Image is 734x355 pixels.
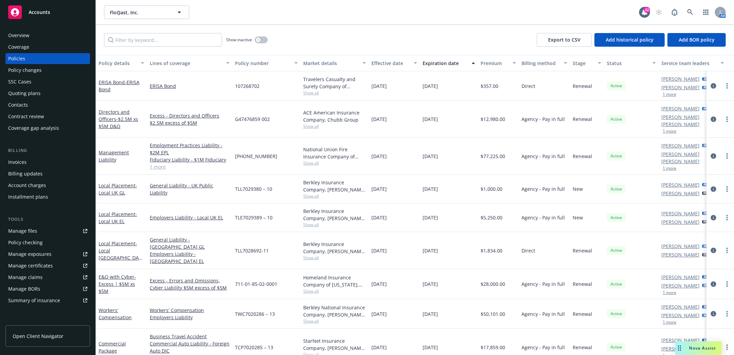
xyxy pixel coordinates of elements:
[610,116,623,122] span: Active
[5,99,90,110] a: Contacts
[5,30,90,41] a: Overview
[594,33,665,47] button: Add historical policy
[303,76,366,90] div: Travelers Casualty and Surety Company of America, Travelers Insurance
[8,111,44,122] div: Contract review
[8,295,60,306] div: Summary of insurance
[150,236,230,250] a: General Liability - [GEOGRAPHIC_DATA] GL
[235,280,277,288] span: 711-01-85-02-0001
[661,142,700,149] a: [PERSON_NAME]
[8,249,52,260] div: Manage exposures
[5,272,90,283] a: Manage claims
[570,55,604,71] button: Stage
[423,185,438,192] span: [DATE]
[5,237,90,248] a: Policy checking
[663,92,676,96] button: 1 more
[99,340,126,354] a: Commercial Package
[235,60,290,67] div: Policy number
[573,185,583,192] span: New
[150,340,230,354] a: Commercial Auto Liability - Foreign Auto DIC
[371,280,387,288] span: [DATE]
[423,247,438,254] span: [DATE]
[522,82,535,90] span: Direct
[423,344,438,351] span: [DATE]
[235,185,272,192] span: TLL7029380 – 10
[610,215,623,221] span: Active
[8,76,31,87] div: SSC Cases
[610,281,623,287] span: Active
[5,295,90,306] a: Summary of insurance
[661,337,700,344] a: [PERSON_NAME]
[723,246,731,254] a: more
[661,113,715,128] a: [PERSON_NAME] [PERSON_NAME]
[8,42,29,52] div: Coverage
[573,247,592,254] span: Renewal
[5,157,90,168] a: Invoices
[303,123,366,129] span: Show all
[8,226,37,236] div: Manage files
[661,303,700,310] a: [PERSON_NAME]
[303,222,366,228] span: Show all
[723,185,731,193] a: more
[371,214,387,221] span: [DATE]
[652,5,666,19] a: Start snowing
[709,246,718,254] a: circleInformation
[232,55,300,71] button: Policy number
[99,274,136,294] span: - Excess | $5M xs $5M
[5,249,90,260] a: Manage exposures
[8,65,42,76] div: Policy changes
[8,283,40,294] div: Manage BORs
[644,7,650,13] div: 32
[303,160,366,166] span: Show all
[481,214,502,221] span: $5,250.00
[110,9,169,16] span: FloQast, Inc.
[303,60,358,67] div: Market details
[607,60,648,67] div: Status
[96,55,147,71] button: Policy details
[663,320,676,324] button: 1 more
[303,146,366,160] div: National Union Fire Insurance Company of [GEOGRAPHIC_DATA], [GEOGRAPHIC_DATA], AIG
[723,82,731,90] a: more
[150,163,230,170] a: 1 more
[423,60,468,67] div: Expiration date
[610,83,623,89] span: Active
[5,53,90,64] a: Policies
[8,123,59,134] div: Coverage gap analysis
[5,123,90,134] a: Coverage gap analysis
[150,182,230,196] a: General Liability - UK Public Liability
[709,280,718,288] a: circleInformation
[481,82,498,90] span: $357.00
[573,214,583,221] span: New
[481,247,502,254] span: $1,834.00
[5,226,90,236] a: Manage files
[8,88,41,99] div: Quoting plans
[5,216,90,223] div: Tools
[668,5,681,19] a: Report a Bug
[573,82,592,90] span: Renewal
[478,55,519,71] button: Premium
[667,33,726,47] button: Add BOR policy
[235,82,260,90] span: 107268702
[235,115,270,123] span: G47476859 002
[573,280,592,288] span: Renewal
[522,280,565,288] span: Agency - Pay in full
[99,116,138,129] span: - $2.5M xs $5M D&O
[371,115,387,123] span: [DATE]
[661,151,715,165] a: [PERSON_NAME] [PERSON_NAME]
[723,152,731,160] a: more
[303,90,366,96] span: Show all
[522,247,535,254] span: Direct
[303,288,366,294] span: Show all
[150,112,230,126] a: Excess - Directors and Officers $2.5M excess of $5M
[661,251,700,258] a: [PERSON_NAME]
[8,191,48,202] div: Installment plans
[481,115,505,123] span: $12,980.00
[709,82,718,90] a: circleInformation
[610,153,623,159] span: Active
[371,344,387,351] span: [DATE]
[8,99,28,110] div: Contacts
[8,157,27,168] div: Invoices
[537,33,592,47] button: Export to CSV
[709,185,718,193] a: circleInformation
[573,344,592,351] span: Renewal
[522,115,565,123] span: Agency - Pay in full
